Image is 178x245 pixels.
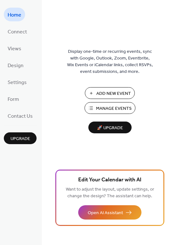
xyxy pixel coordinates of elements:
[67,48,153,75] span: Display one-time or recurring events, sync with Google, Outlook, Zoom, Eventbrite, Wix Events or ...
[96,90,131,97] span: Add New Event
[85,87,135,99] button: Add New Event
[4,75,31,89] a: Settings
[78,176,141,185] span: Edit Your Calendar with AI
[10,136,30,142] span: Upgrade
[78,205,141,220] button: Open AI Assistant
[8,27,27,37] span: Connect
[8,111,33,121] span: Contact Us
[85,102,135,114] button: Manage Events
[4,8,25,21] a: Home
[4,58,27,72] a: Design
[4,41,25,55] a: Views
[8,44,21,54] span: Views
[88,122,132,133] button: 🚀 Upgrade
[8,10,21,20] span: Home
[8,61,24,71] span: Design
[66,185,154,200] span: Want to adjust the layout, update settings, or change the design? The assistant can help.
[96,105,132,112] span: Manage Events
[88,210,123,216] span: Open AI Assistant
[4,24,31,38] a: Connect
[8,94,19,104] span: Form
[4,109,37,122] a: Contact Us
[4,132,37,144] button: Upgrade
[92,124,128,132] span: 🚀 Upgrade
[8,78,27,87] span: Settings
[4,92,23,106] a: Form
